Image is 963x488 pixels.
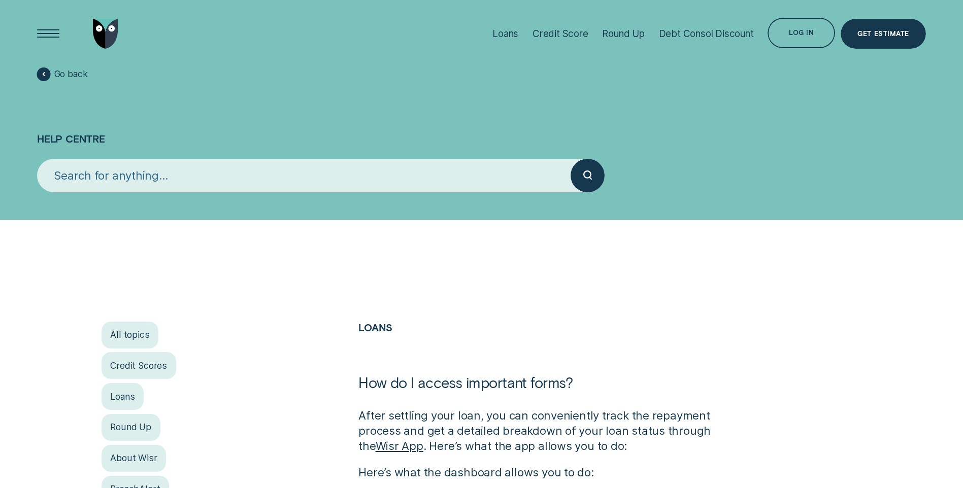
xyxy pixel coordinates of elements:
button: Log in [768,18,835,48]
button: Open Menu [33,19,63,49]
p: Here’s what the dashboard allows you to do: [358,465,733,480]
img: Wisr [93,19,118,49]
h1: How do I access important forms? [358,373,733,408]
a: Loans [358,321,392,333]
div: Debt Consol Discount [659,28,754,40]
a: Go back [37,67,87,81]
a: All topics [102,322,159,348]
a: Get Estimate [841,19,926,49]
div: Round Up [602,28,645,40]
a: About Wisr [102,445,167,472]
div: Loans [492,28,518,40]
a: Round Up [102,414,160,441]
a: Loans [102,383,144,410]
h1: Help Centre [37,82,926,158]
a: Wisr App [376,439,423,452]
h2: Loans [358,322,733,374]
p: After settling your loan, you can conveniently track the repayment process and get a detailed bre... [358,408,733,454]
button: Submit your search query. [571,159,604,192]
span: Go back [54,68,88,80]
div: Credit Score [533,28,588,40]
a: Credit Scores [102,352,176,379]
input: Search for anything... [37,159,571,192]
